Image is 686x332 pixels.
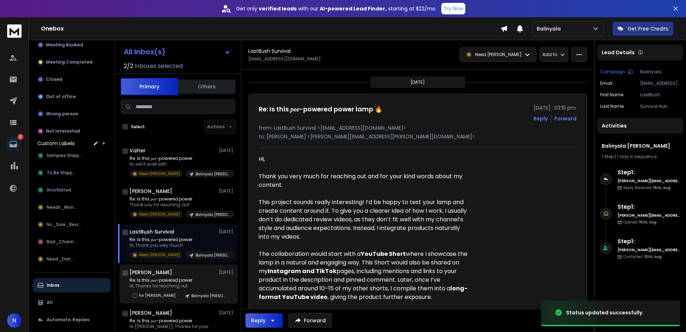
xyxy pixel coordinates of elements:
[602,142,679,149] h1: Balinyala [PERSON_NAME]
[131,124,145,130] label: Select
[46,77,62,82] p: Closed
[639,220,657,225] span: 15th, Aug
[219,269,235,275] p: [DATE]
[617,203,680,211] h6: Step 1 :
[130,202,216,208] p: Thank you for reaching out!
[288,313,332,328] button: Forward
[130,269,172,276] h1: [PERSON_NAME]
[130,188,172,195] h1: [PERSON_NAME]
[33,200,111,215] button: Needs_Money
[534,115,548,122] button: Reply
[268,267,337,275] strong: Instagram and TikTok
[251,317,266,324] div: Reply
[537,25,564,32] p: Balinyala
[542,52,557,57] p: Add to
[259,124,577,132] p: from: LastBush Survival <[EMAIL_ADDRESS][DOMAIN_NAME]>
[196,253,230,258] p: Balinyala [PERSON_NAME]
[33,89,111,104] button: Out of office
[640,69,680,75] p: Balinyala [PERSON_NAME]
[617,153,657,160] span: 1 day in sequence
[259,250,468,301] p: The collaboration would start with a where I showcase the lamp in a natural and engaging way. Thi...
[475,52,522,57] p: Need [PERSON_NAME]
[600,69,633,75] button: Campaign
[597,118,683,134] div: Activities
[130,324,216,329] p: Hi [[PERSON_NAME]], Thanks for your
[259,155,468,163] p: Hi,
[18,134,23,140] p: 2
[219,310,235,316] p: [DATE]
[219,148,235,153] p: [DATE]
[47,170,78,176] span: To Be Shipped
[33,107,111,121] button: Wrong person
[130,161,216,167] p: Hi, will it work with
[33,278,111,292] button: Inbox
[46,94,76,100] p: Out of office
[47,222,84,227] span: No_Sure_Review
[443,5,463,12] p: Try Now
[196,212,230,217] p: Balinyala [PERSON_NAME]
[7,313,22,328] button: N
[33,124,111,138] button: Not Interested
[361,250,406,258] strong: YouTube Short
[46,128,80,134] p: Not Interested
[617,213,680,218] h6: [PERSON_NAME][EMAIL_ADDRESS][PERSON_NAME][DOMAIN_NAME]
[139,212,180,217] p: Need [PERSON_NAME]
[139,252,180,258] p: Need [PERSON_NAME]
[130,156,216,161] p: Re: Is this 𝑝𝑒𝑒-powered power
[623,185,671,190] p: Reply Received
[47,282,59,288] p: Inbox
[191,293,226,299] p: Balinyala [PERSON_NAME]
[259,5,297,12] strong: verified leads
[33,235,111,249] button: Bad_Channel
[259,198,468,241] p: This project sounds really interesting! I’d be happy to test your lamp and create content around ...
[245,313,283,328] button: Reply
[47,317,89,323] p: Automatic Replies
[640,80,680,86] p: [EMAIL_ADDRESS][DOMAIN_NAME]
[644,254,662,259] span: 15th, Aug
[566,309,644,316] div: Status updated successfully.
[33,72,111,87] button: Closed
[33,295,111,310] button: All
[602,153,614,160] span: 1 Step
[600,80,612,86] p: Email
[259,104,382,114] h1: Re: Is this 𝑝𝑒𝑒-powered power lamp 🔥
[441,3,465,14] button: Try Now
[130,318,216,324] p: Re: Is this 𝑝𝑒𝑒-powered power
[37,140,75,147] h3: Custom Labels
[602,49,635,56] p: Lead Details
[534,104,577,111] p: [DATE] : 03:15 pm
[130,228,174,235] h1: LastBush Survival
[320,5,387,12] strong: AI-powered Lead Finder,
[33,313,111,327] button: Automatic Replies
[617,168,680,177] h6: Step 1 :
[259,284,467,301] strong: long-format YouTube video
[248,56,321,62] p: [EMAIL_ADDRESS][DOMAIN_NAME]
[653,185,671,190] span: 15th, Aug
[178,79,235,94] button: Others
[47,300,53,305] p: All
[196,171,230,177] p: Balinyala [PERSON_NAME]
[600,92,623,98] p: First Name
[121,78,178,95] button: Primary
[33,148,111,163] button: Samples Shipped
[33,38,111,52] button: Meeting Booked
[259,133,577,140] p: to: [PERSON_NAME] <[PERSON_NAME][EMAIL_ADDRESS][PERSON_NAME][DOMAIN_NAME]>
[46,59,93,65] p: Meeting Completed
[33,166,111,180] button: To Be Shipped
[554,115,577,122] div: Forward
[640,92,680,98] p: LastBush
[139,293,175,298] p: For [PERSON_NAME]
[124,48,165,55] h1: All Inbox(s)
[130,147,146,154] h1: Valter
[130,243,216,248] p: Hi, Thank you very much
[600,69,625,75] p: Campaign
[248,47,291,55] h1: LastBush Survival
[617,247,680,253] h6: [PERSON_NAME][EMAIL_ADDRESS][PERSON_NAME][DOMAIN_NAME]
[135,62,183,70] h3: Inboxes selected
[46,42,83,48] p: Meeting Booked
[47,153,84,158] span: Samples Shipped
[33,252,111,266] button: Need_Danny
